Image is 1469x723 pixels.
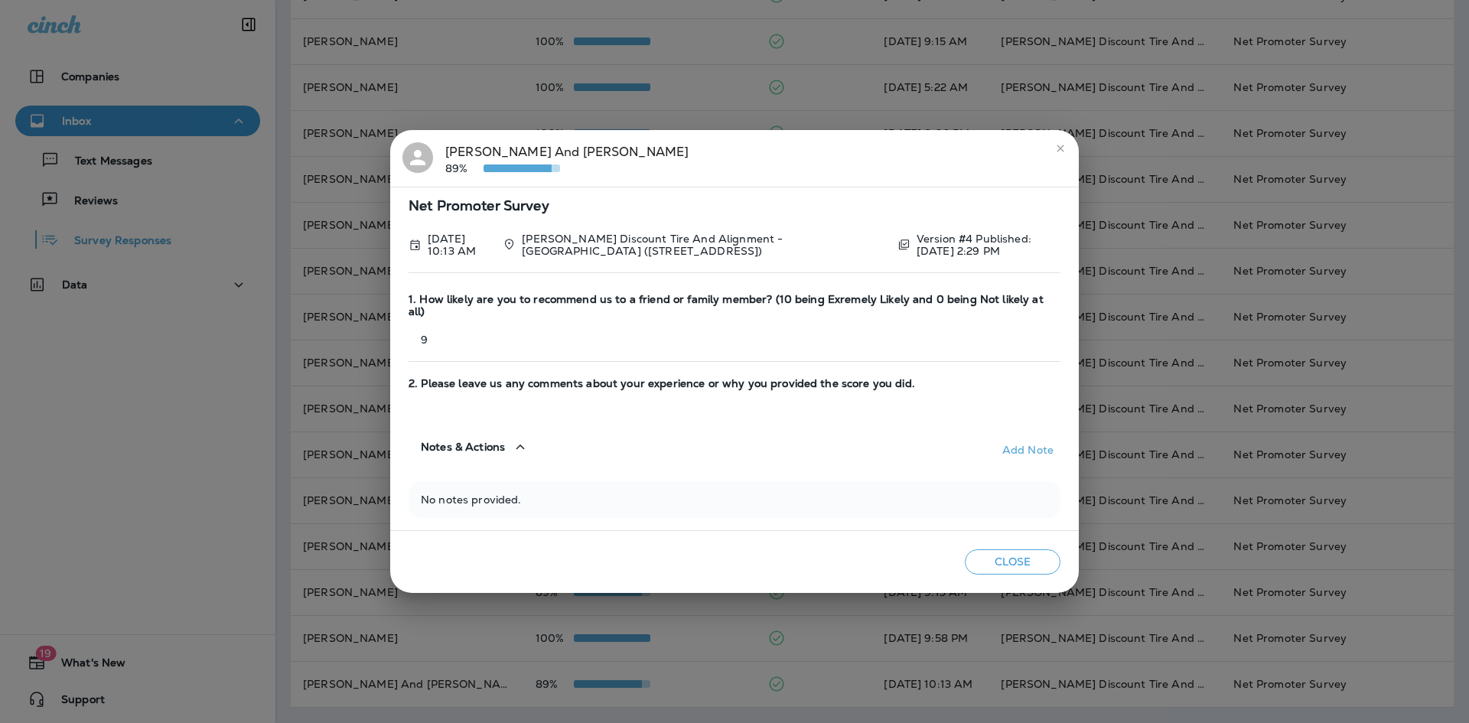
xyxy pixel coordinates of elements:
[917,233,1060,257] p: Version #4 Published: [DATE] 2:29 PM
[409,377,1060,390] span: 2. Please leave us any comments about your experience or why you provided the score you did.
[995,438,1060,462] button: Add Note
[445,162,484,174] p: 89%
[1048,136,1073,161] button: close
[409,200,1060,213] span: Net Promoter Survey
[445,142,689,174] div: [PERSON_NAME] And [PERSON_NAME]
[1002,444,1054,456] div: Add Note
[428,233,490,257] p: Aug 11, 2025 10:13 AM
[409,425,542,469] button: Notes & Actions
[409,293,1060,319] span: 1. How likely are you to recommend us to a friend or family member? (10 being Exremely Likely and...
[421,441,505,454] span: Notes & Actions
[421,493,1048,506] p: No notes provided.
[409,334,1060,346] p: 9
[965,549,1060,575] button: Close
[522,233,884,257] p: [PERSON_NAME] Discount Tire And Alignment - [GEOGRAPHIC_DATA] ([STREET_ADDRESS])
